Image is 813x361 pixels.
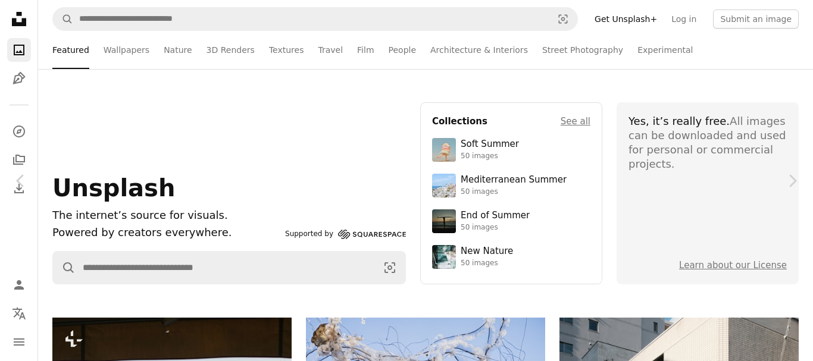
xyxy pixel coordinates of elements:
a: 3D Renders [207,31,255,69]
a: People [389,31,417,69]
div: Soft Summer [461,139,519,150]
span: Unsplash [52,174,175,202]
button: Submit an image [713,10,799,29]
h1: The internet’s source for visuals. [52,207,280,224]
div: End of Summer [461,210,530,222]
a: Experimental [637,31,693,69]
div: 50 images [461,223,530,233]
form: Find visuals sitewide [52,7,578,31]
div: 50 images [461,259,513,268]
a: Next [771,124,813,238]
div: 50 images [461,152,519,161]
a: Log in [664,10,703,29]
img: premium_photo-1755037089989-422ee333aef9 [432,245,456,269]
a: Travel [318,31,343,69]
a: New Nature50 images [432,245,590,269]
a: Explore [7,120,31,143]
button: Search Unsplash [53,8,73,30]
a: Wallpapers [104,31,149,69]
button: Language [7,302,31,325]
span: Yes, it’s really free. [628,115,730,127]
button: Menu [7,330,31,354]
p: Powered by creators everywhere. [52,224,280,241]
form: Find visuals sitewide [52,251,406,284]
a: Street Photography [542,31,623,69]
div: Mediterranean Summer [461,174,567,186]
a: Architecture & Interiors [430,31,528,69]
a: Learn about our License [679,260,787,271]
div: 50 images [461,187,567,197]
a: Nature [164,31,192,69]
a: Get Unsplash+ [587,10,664,29]
button: Search Unsplash [53,252,76,284]
a: Mediterranean Summer50 images [432,174,590,197]
a: End of Summer50 images [432,209,590,233]
img: premium_photo-1754398386796-ea3dec2a6302 [432,209,456,233]
button: Visual search [374,252,405,284]
a: Film [357,31,374,69]
a: Illustrations [7,67,31,90]
img: premium_photo-1749544311043-3a6a0c8d54af [432,138,456,162]
div: New Nature [461,246,513,258]
button: Visual search [549,8,577,30]
div: All images can be downloaded and used for personal or commercial projects. [628,114,787,171]
a: Textures [269,31,304,69]
a: Photos [7,38,31,62]
h4: Collections [432,114,487,128]
a: Soft Summer50 images [432,138,590,162]
img: premium_photo-1688410049290-d7394cc7d5df [432,174,456,197]
a: Log in / Sign up [7,273,31,297]
a: Supported by [285,227,406,241]
a: See all [561,114,590,128]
